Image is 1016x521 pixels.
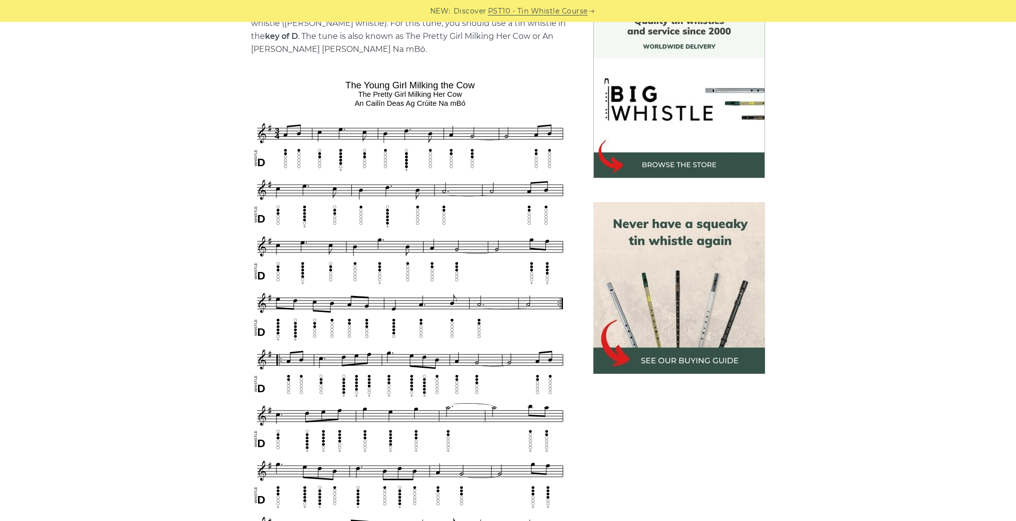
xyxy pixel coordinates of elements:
[454,5,487,17] span: Discover
[488,5,588,17] a: PST10 - Tin Whistle Course
[251,4,569,56] p: Sheet music notes and tab to play on a tin whistle ([PERSON_NAME] whistle). For this tune, you sh...
[593,202,765,374] img: tin whistle buying guide
[430,5,451,17] span: NEW:
[265,31,298,41] strong: key of D
[593,6,765,178] img: BigWhistle Tin Whistle Store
